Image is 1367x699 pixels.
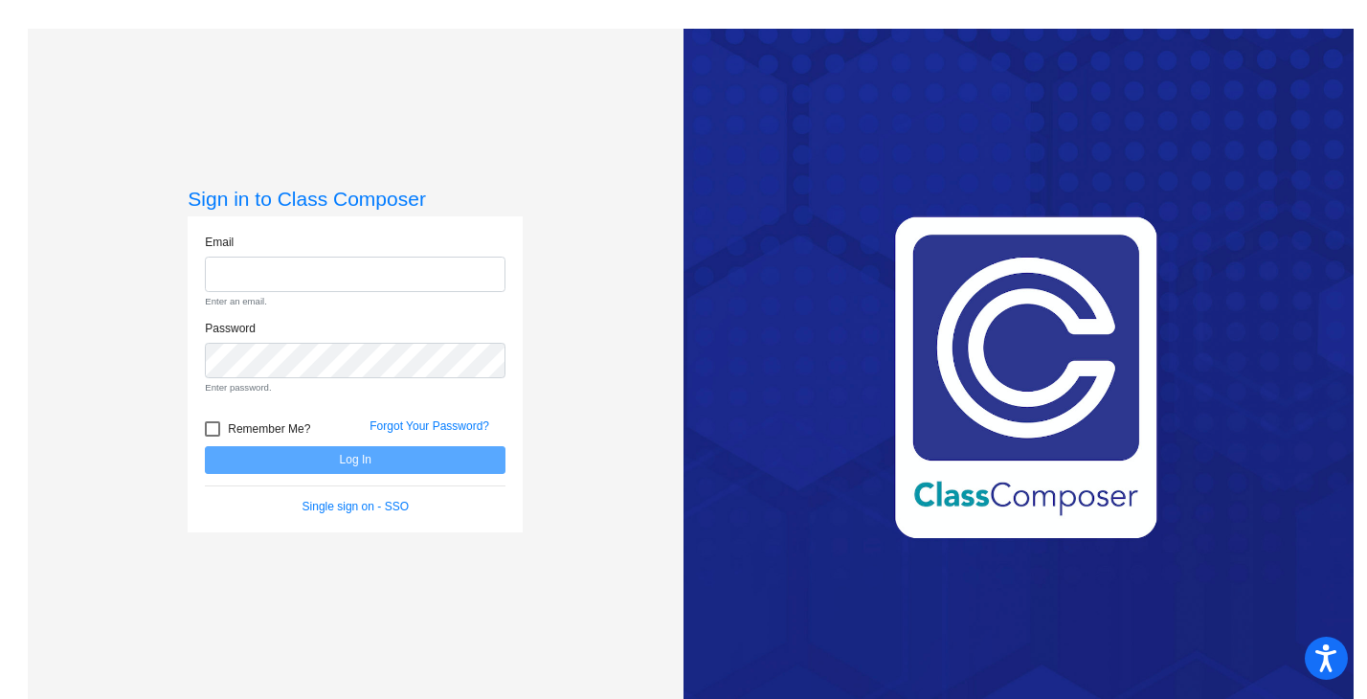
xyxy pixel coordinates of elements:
[205,295,505,308] small: Enter an email.
[303,500,409,513] a: Single sign on - SSO
[205,446,505,474] button: Log In
[205,234,234,251] label: Email
[205,320,256,337] label: Password
[370,419,489,433] a: Forgot Your Password?
[188,187,523,211] h3: Sign in to Class Composer
[228,417,310,440] span: Remember Me?
[205,381,505,395] small: Enter password.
